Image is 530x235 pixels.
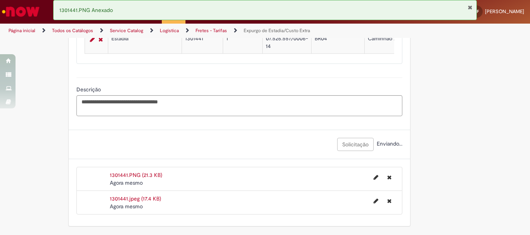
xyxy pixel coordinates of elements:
[383,171,396,184] button: Excluir 1301441.PNG
[52,27,93,34] a: Todos os Catálogos
[59,7,113,14] span: 1301441.PNG Anexado
[262,31,311,53] td: 07.526.557/0006-14
[383,195,396,207] button: Excluir 1301441.jpeg
[1,4,41,19] img: ServiceNow
[160,27,179,34] a: Logistica
[475,9,479,14] span: EF
[369,171,383,184] button: Editar nome de arquivo 1301441.PNG
[110,27,143,34] a: Service Catalog
[311,31,364,53] td: BR04
[9,27,35,34] a: Página inicial
[244,27,310,34] a: Expurgo de Estadia/Custo Extra
[76,95,402,116] textarea: Descrição
[6,24,348,38] ul: Trilhas de página
[110,179,143,186] time: 28/09/2025 03:38:11
[375,140,402,147] span: Enviando...
[485,8,524,15] span: [PERSON_NAME]
[76,86,102,93] span: Descrição
[97,35,105,44] a: Remover linha 1
[110,172,162,178] a: 1301441.PNG (21.3 KB)
[88,35,97,44] a: Editar Linha 1
[110,179,143,186] span: Agora mesmo
[468,4,473,10] button: Fechar Notificação
[110,195,161,202] a: 1301441.jpeg (17.4 KB)
[223,31,262,53] td: 1
[364,31,417,53] td: Caminhão Ausente
[108,31,182,53] td: Estadia
[196,27,227,34] a: Fretes - Tarifas
[110,203,143,210] span: Agora mesmo
[369,195,383,207] button: Editar nome de arquivo 1301441.jpeg
[182,31,223,53] td: 1301441
[110,203,143,210] time: 28/09/2025 03:38:01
